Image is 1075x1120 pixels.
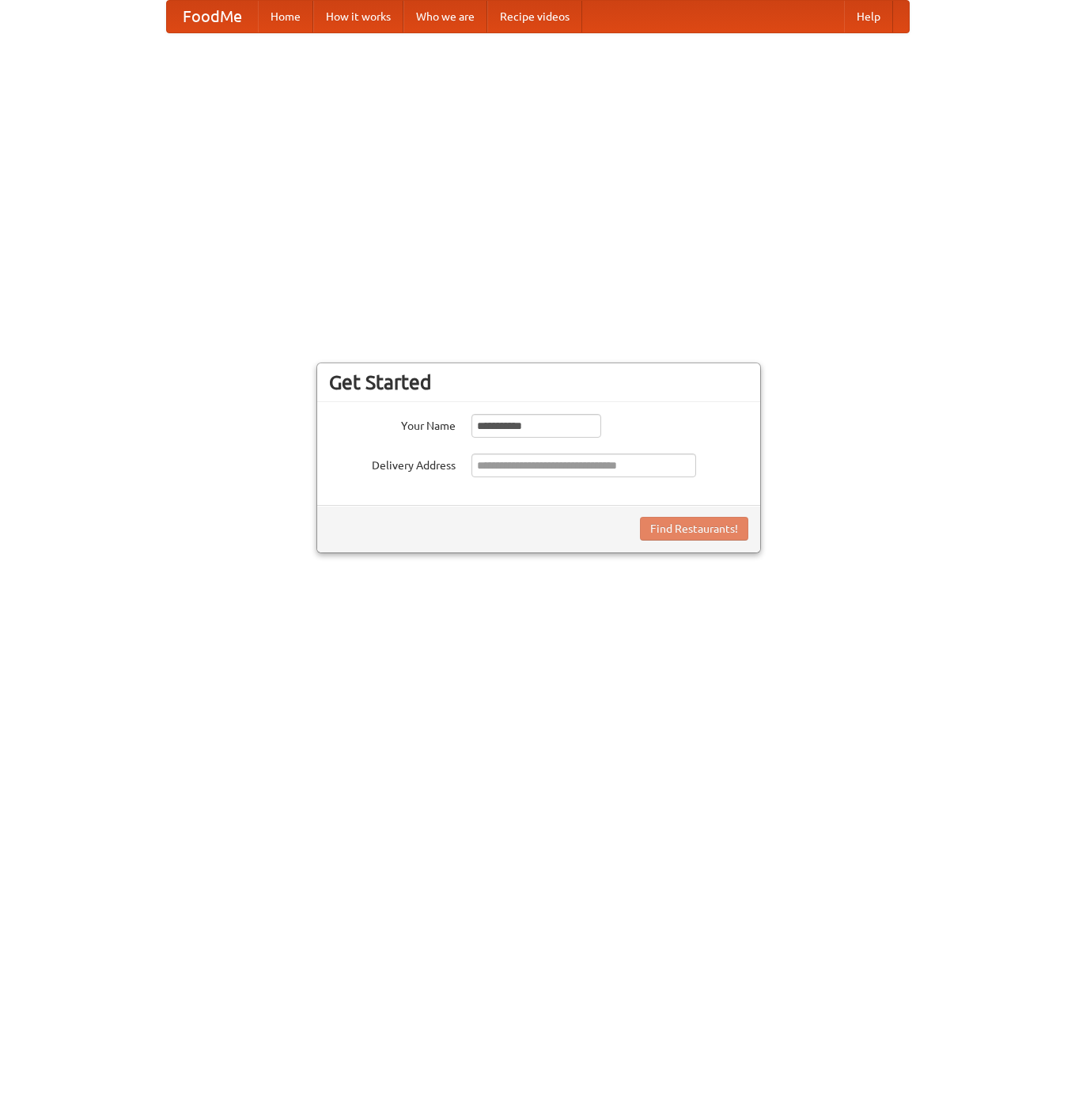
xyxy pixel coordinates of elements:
a: FoodMe [167,1,258,32]
h3: Get Started [329,370,748,394]
button: Find Restaurants! [640,517,748,541]
a: How it works [313,1,403,32]
a: Who we are [403,1,487,32]
a: Recipe videos [487,1,582,32]
a: Home [258,1,313,32]
label: Your Name [329,414,456,434]
label: Delivery Address [329,454,456,473]
a: Help [844,1,893,32]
